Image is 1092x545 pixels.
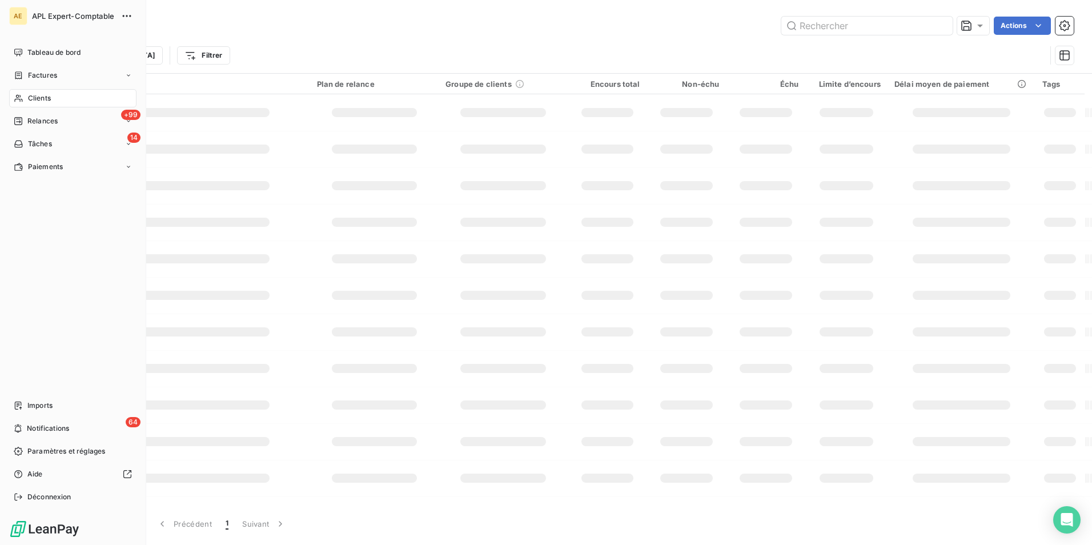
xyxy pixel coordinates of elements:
div: AE [9,7,27,25]
a: Aide [9,465,136,483]
div: Plan de relance [317,79,432,89]
span: 1 [226,518,228,530]
img: Logo LeanPay [9,520,80,538]
button: Actions [994,17,1051,35]
span: Notifications [27,423,69,434]
span: Imports [27,400,53,411]
span: Factures [28,70,57,81]
div: Encours total [575,79,640,89]
span: Aide [27,469,43,479]
span: +99 [121,110,140,120]
span: 64 [126,417,140,427]
button: Précédent [150,512,219,536]
button: 1 [219,512,235,536]
span: Relances [27,116,58,126]
div: Non-échu [654,79,720,89]
button: Suivant [235,512,293,536]
span: Paiements [28,162,63,172]
span: Déconnexion [27,492,71,502]
div: Tags [1042,79,1078,89]
span: Clients [28,93,51,103]
span: APL Expert-Comptable [32,11,114,21]
div: Délai moyen de paiement [894,79,1029,89]
span: Paramètres et réglages [27,446,105,456]
span: 14 [127,133,140,143]
div: Échu [733,79,798,89]
input: Rechercher [781,17,953,35]
div: Open Intercom Messenger [1053,506,1081,534]
div: Limite d’encours [812,79,881,89]
span: Tâches [28,139,52,149]
button: Filtrer [177,46,230,65]
span: Tableau de bord [27,47,81,58]
span: Groupe de clients [445,79,512,89]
